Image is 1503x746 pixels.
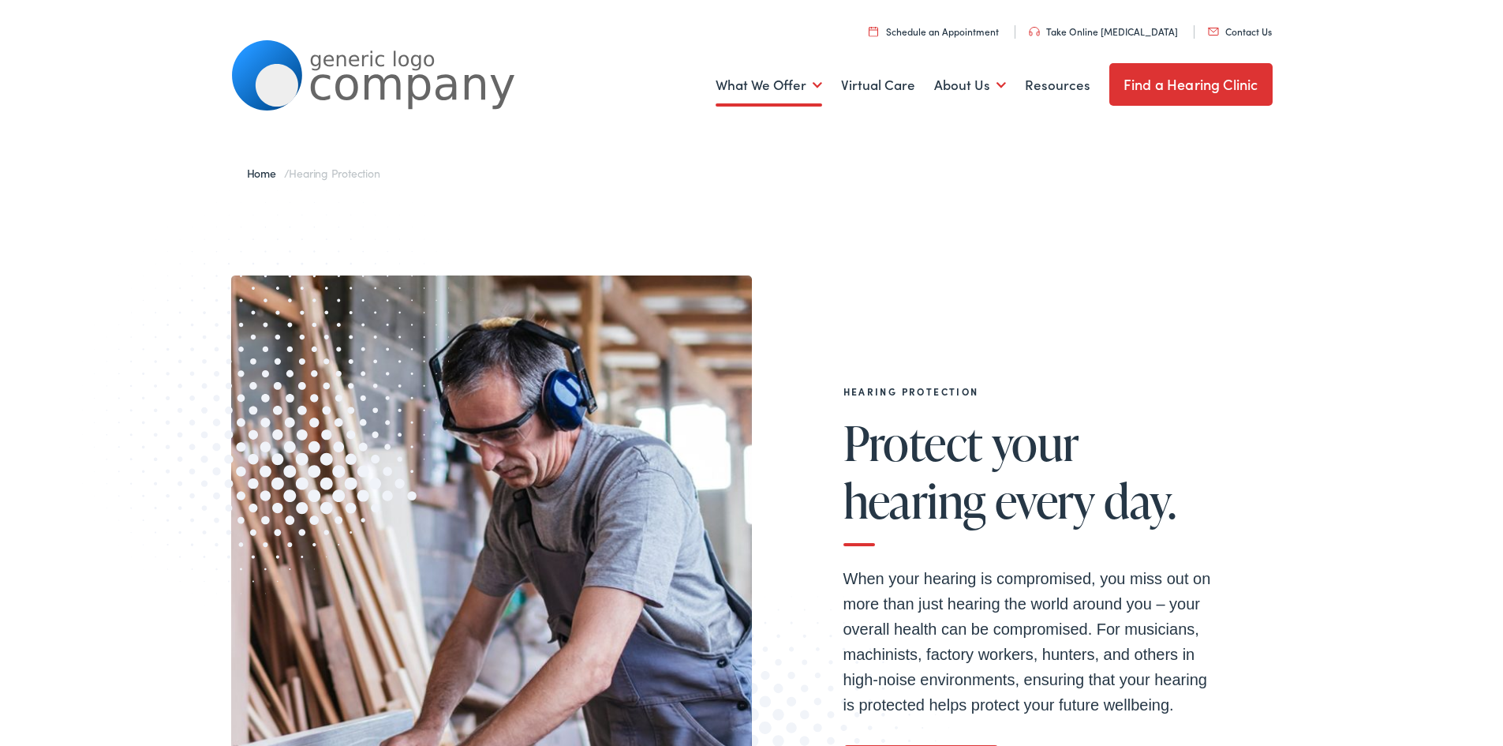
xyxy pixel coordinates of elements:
[995,474,1095,527] span: every
[843,474,986,527] span: hearing
[69,178,486,606] img: Graphic image with a halftone pattern, contributing to the site's visual design.
[716,56,822,114] a: What We Offer
[841,56,915,114] a: Virtual Care
[869,26,878,36] img: utility icon
[1025,56,1090,114] a: Resources
[247,165,284,181] a: Home
[1109,63,1273,106] a: Find a Hearing Clinic
[289,165,379,181] span: Hearing Protection
[869,24,999,38] a: Schedule an Appointment
[1104,474,1176,527] span: day.
[843,417,983,469] span: Protect
[843,566,1222,718] p: When your hearing is compromised, you miss out on more than just hearing the world around you – y...
[1208,24,1272,38] a: Contact Us
[1029,24,1178,38] a: Take Online [MEDICAL_DATA]
[247,165,380,181] span: /
[992,417,1079,469] span: your
[934,56,1006,114] a: About Us
[843,386,1222,397] h2: Hearing Protection
[1029,27,1040,36] img: utility icon
[1208,28,1219,36] img: utility icon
